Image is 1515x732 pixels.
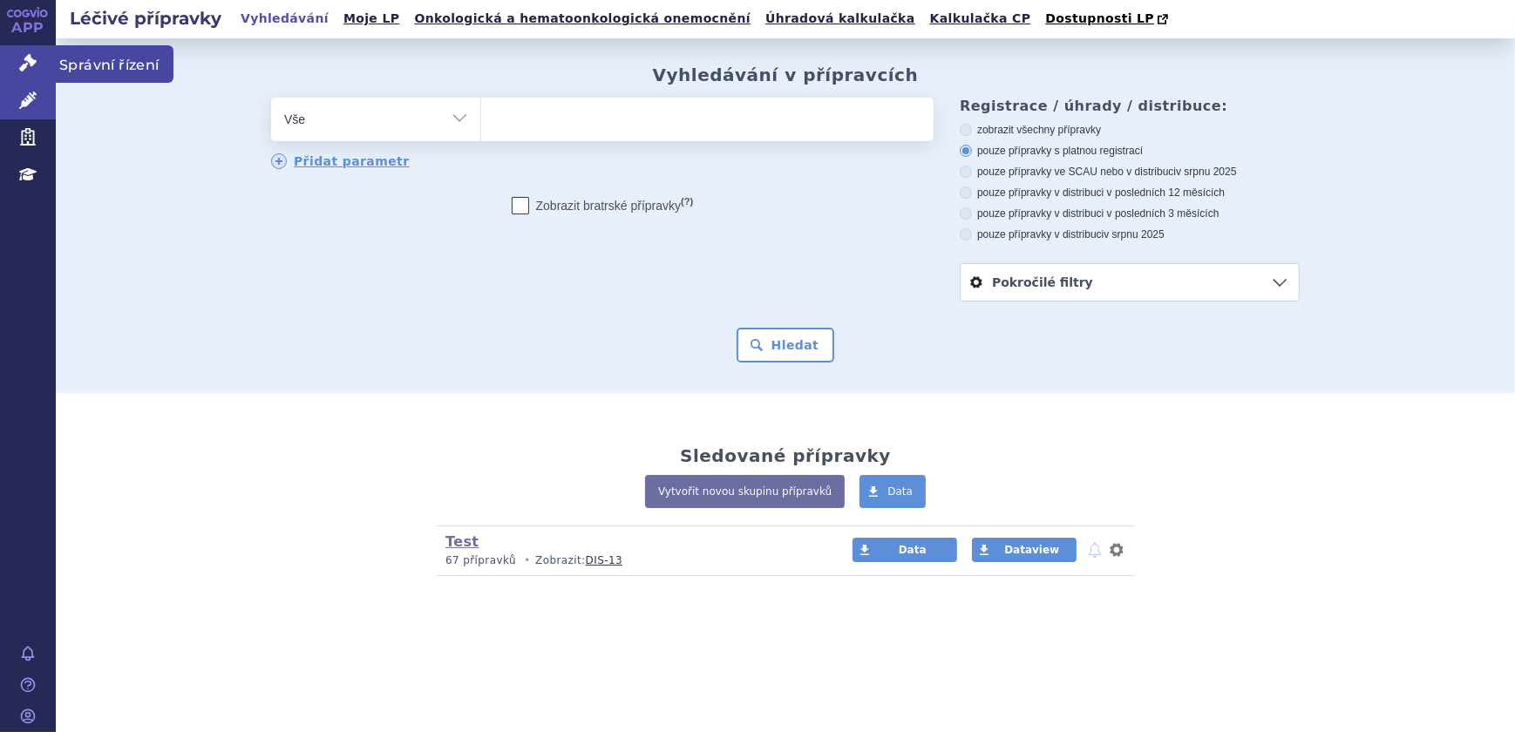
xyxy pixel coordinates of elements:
a: Úhradová kalkulačka [760,7,921,30]
span: Dostupnosti LP [1045,11,1154,25]
a: Vyhledávání [235,7,334,30]
a: Dostupnosti LP [1040,7,1177,31]
a: Onkologická a hematoonkologická onemocnění [409,7,756,30]
h2: Léčivé přípravky [56,6,235,30]
a: Moje LP [338,7,404,30]
span: 67 přípravků [445,554,516,566]
h2: Vyhledávání v přípravcích [653,64,919,85]
abbr: (?) [681,196,693,207]
h3: Registrace / úhrady / distribuce: [960,98,1300,114]
label: pouze přípravky ve SCAU nebo v distribuci [960,165,1300,179]
span: Data [887,485,913,498]
a: Kalkulačka CP [925,7,1036,30]
button: notifikace [1086,539,1104,560]
span: v srpnu 2025 [1176,166,1236,178]
label: pouze přípravky v distribuci v posledních 3 měsících [960,207,1300,220]
i: • [520,553,535,568]
span: Data [899,544,927,556]
a: Data [859,475,926,508]
span: Správní řízení [56,45,173,82]
label: pouze přípravky s platnou registrací [960,144,1300,158]
a: DIS-13 [586,554,622,566]
label: pouze přípravky v distribuci v posledních 12 měsících [960,186,1300,200]
span: Dataview [1004,544,1059,556]
button: Hledat [737,328,835,363]
a: Data [853,538,957,562]
label: pouze přípravky v distribuci [960,227,1300,241]
a: Test [445,533,479,550]
h2: Sledované přípravky [680,445,891,466]
a: Dataview [972,538,1077,562]
a: Pokročilé filtry [961,264,1299,301]
a: Vytvořit novou skupinu přípravků [645,475,845,508]
label: Zobrazit bratrské přípravky [512,197,694,214]
label: zobrazit všechny přípravky [960,123,1300,137]
a: Přidat parametr [271,153,410,169]
button: nastavení [1108,539,1125,560]
span: v srpnu 2025 [1104,228,1164,241]
p: Zobrazit: [445,553,819,568]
